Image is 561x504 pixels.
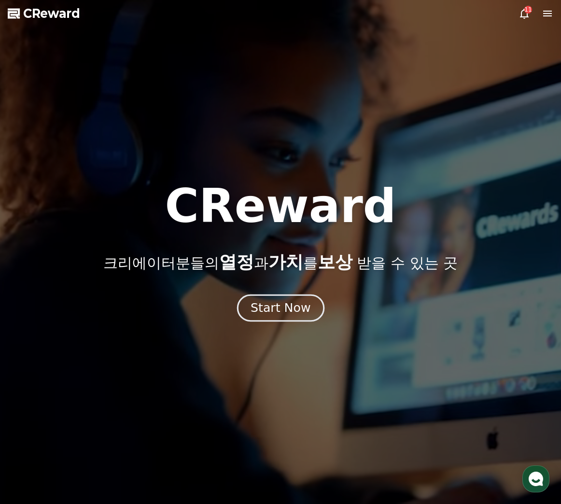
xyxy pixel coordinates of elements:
span: 열정 [219,252,254,272]
h1: CReward [165,183,396,229]
a: CReward [8,6,80,21]
a: Start Now [239,305,323,314]
a: 홈 [3,306,64,330]
p: 크리에이터분들의 과 를 받을 수 있는 곳 [103,252,458,272]
div: Start Now [251,300,310,316]
a: 11 [519,8,530,19]
button: Start Now [237,294,324,322]
span: CReward [23,6,80,21]
span: 보상 [318,252,352,272]
div: 11 [524,6,532,14]
a: 설정 [125,306,185,330]
span: 설정 [149,321,161,328]
span: 가치 [268,252,303,272]
span: 홈 [30,321,36,328]
span: 대화 [88,321,100,329]
a: 대화 [64,306,125,330]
